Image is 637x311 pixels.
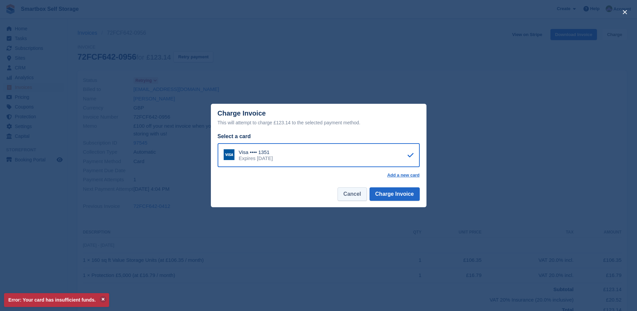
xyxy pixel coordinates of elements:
button: close [619,7,630,18]
div: Visa •••• 1351 [239,149,273,155]
div: Expires [DATE] [239,155,273,161]
div: This will attempt to charge £123.14 to the selected payment method. [218,119,420,127]
button: Charge Invoice [370,187,420,201]
div: Select a card [218,132,420,141]
div: Charge Invoice [218,110,420,127]
p: Error: Your card has insufficient funds. [4,293,109,307]
img: Visa Logo [224,149,234,160]
button: Cancel [338,187,367,201]
a: Add a new card [387,173,419,178]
